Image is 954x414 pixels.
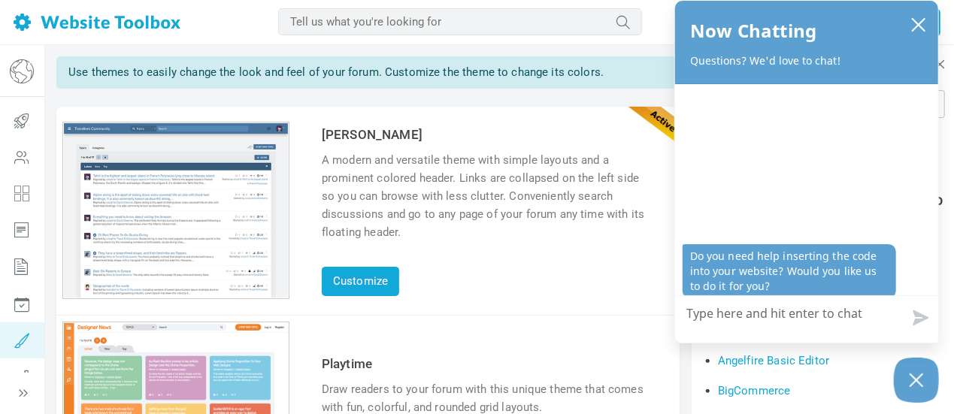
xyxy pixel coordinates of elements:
[901,301,938,335] button: Send message
[278,8,642,35] input: Tell us what you're looking for
[718,384,791,397] a: BigCommerce
[322,267,399,296] a: Customize
[675,84,938,303] div: chat
[322,356,372,371] a: Playtime
[690,16,816,46] h2: Now Chatting
[894,358,939,403] button: Close Chatbox
[907,14,931,35] button: close chatbox
[64,287,288,301] a: Customize theme
[318,122,657,147] td: [PERSON_NAME]
[10,59,34,83] img: globe-icon.png
[683,244,896,298] p: Do you need help inserting the code into your website? Would you like us to do it for you?
[718,354,829,367] a: Angelfire Basic Editor
[690,53,923,68] p: Questions? We'd love to chat!
[56,56,680,89] div: Use themes to easily change the look and feel of your forum. Customize the theme to change its co...
[322,151,653,241] div: A modern and versatile theme with simple layouts and a prominent colored header. Links are collap...
[64,123,288,298] img: angela_thumb.jpg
